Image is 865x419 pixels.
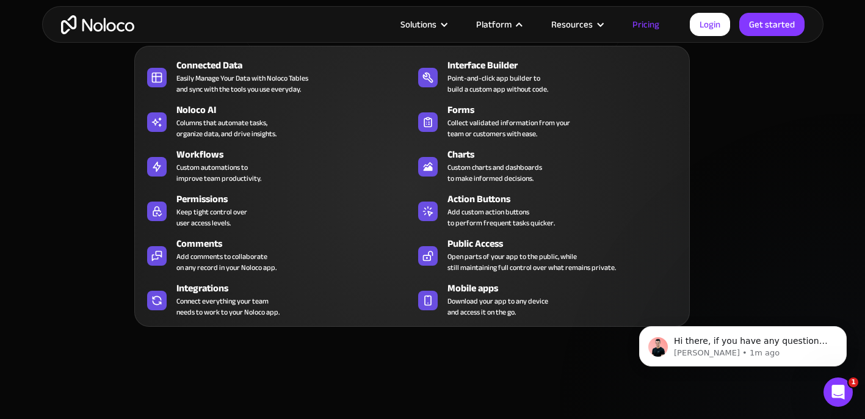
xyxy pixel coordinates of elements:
[447,236,689,251] div: Public Access
[690,13,730,36] a: Login
[536,16,617,32] div: Resources
[176,103,418,117] div: Noloco AI
[141,189,412,231] a: PermissionsKeep tight control overuser access levels.
[412,189,683,231] a: Action ButtonsAdd custom action buttonsto perform frequent tasks quicker.
[176,206,247,228] div: Keep tight control over user access levels.
[176,296,280,318] div: Connect everything your team needs to work to your Noloco app.
[400,16,436,32] div: Solutions
[447,73,548,95] div: Point-and-click app builder to build a custom app without code.
[134,29,690,327] nav: Platform
[412,100,683,142] a: FormsCollect validated information from yourteam or customers with ease.
[176,117,277,139] div: Columns that automate tasks, organize data, and drive insights.
[176,147,418,162] div: Workflows
[476,16,512,32] div: Platform
[447,162,542,184] div: Custom charts and dashboards to make informed decisions.
[412,145,683,186] a: ChartsCustom charts and dashboardsto make informed decisions.
[141,145,412,186] a: WorkflowsCustom automations toimprove team productivity.
[412,279,683,320] a: Mobile appsDownload your app to any deviceand access it on the go.
[412,234,683,275] a: Public AccessOpen parts of your app to the public, whilestill maintaining full control over what ...
[176,251,277,273] div: Add comments to collaborate on any record in your Noloco app.
[447,58,689,73] div: Interface Builder
[849,377,858,387] span: 1
[176,236,418,251] div: Comments
[61,15,134,34] a: home
[447,103,689,117] div: Forms
[385,16,461,32] div: Solutions
[461,16,536,32] div: Platform
[141,100,412,142] a: Noloco AIColumns that automate tasks,organize data, and drive insights.
[176,162,261,184] div: Custom automations to improve team productivity.
[447,251,616,273] div: Open parts of your app to the public, while still maintaining full control over what remains priv...
[823,377,853,407] iframe: Intercom live chat
[617,16,675,32] a: Pricing
[176,73,308,95] div: Easily Manage Your Data with Noloco Tables and sync with the tools you use everyday.
[141,56,412,97] a: Connected DataEasily Manage Your Data with Noloco Tablesand sync with the tools you use everyday.
[176,192,418,206] div: Permissions
[447,206,555,228] div: Add custom action buttons to perform frequent tasks quicker.
[447,296,548,318] span: Download your app to any device and access it on the go.
[141,279,412,320] a: IntegrationsConnect everything your teamneeds to work to your Noloco app.
[176,58,418,73] div: Connected Data
[621,301,865,386] iframe: Intercom notifications message
[141,234,412,275] a: CommentsAdd comments to collaborateon any record in your Noloco app.
[176,281,418,296] div: Integrations
[447,117,570,139] div: Collect validated information from your team or customers with ease.
[447,281,689,296] div: Mobile apps
[739,13,805,36] a: Get started
[447,147,689,162] div: Charts
[551,16,593,32] div: Resources
[412,56,683,97] a: Interface BuilderPoint-and-click app builder tobuild a custom app without code.
[447,192,689,206] div: Action Buttons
